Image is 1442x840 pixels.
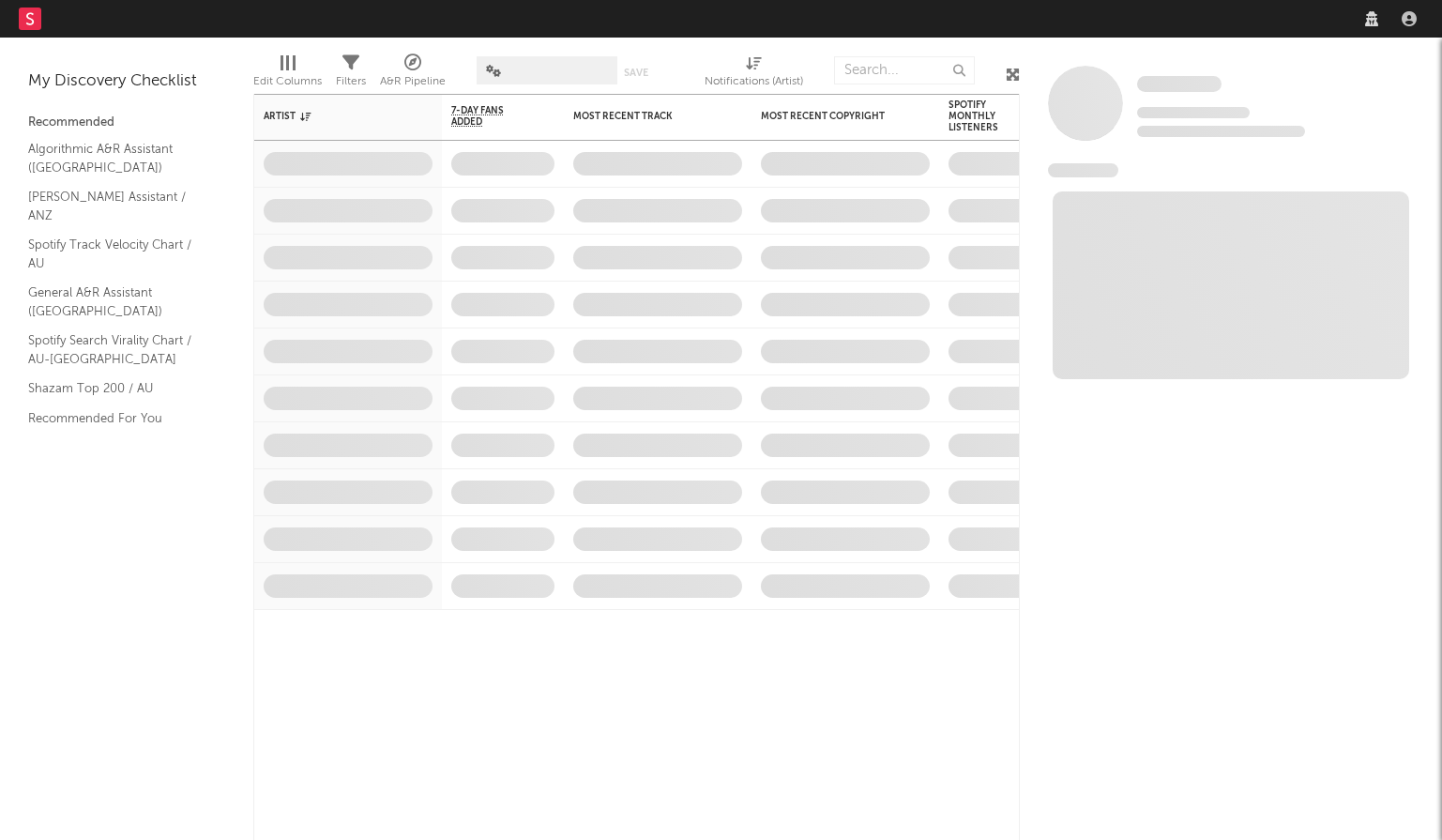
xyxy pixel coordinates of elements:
div: Recommended [28,112,225,134]
span: Tracking Since: [DATE] [1137,107,1250,118]
div: Notifications (Artist) [705,70,803,93]
a: Spotify Search Virality Chart / AU-[GEOGRAPHIC_DATA] [28,330,206,369]
a: General A&R Assistant ([GEOGRAPHIC_DATA]) [28,283,206,321]
div: Most Recent Copyright [761,111,902,122]
a: Recommended For You [28,408,206,429]
div: Artist [264,111,404,122]
div: A&R Pipeline [380,47,446,101]
div: Spotify Monthly Listeners [949,99,1014,133]
a: Some Artist [1137,75,1222,94]
a: Algorithmic A&R Assistant ([GEOGRAPHIC_DATA]) [28,139,206,177]
div: My Discovery Checklist [28,70,225,93]
div: Filters [336,47,366,101]
div: Filters [336,70,366,93]
span: News Feed [1048,163,1118,177]
span: Some Artist [1137,76,1222,92]
input: Search... [834,56,975,84]
a: Spotify Track Velocity Chart / AU [28,235,206,273]
div: Edit Columns [253,47,322,101]
div: Edit Columns [253,70,322,93]
a: [PERSON_NAME] Assistant / ANZ [28,187,206,225]
div: Notifications (Artist) [705,47,803,101]
div: Most Recent Track [573,111,714,122]
span: 7-Day Fans Added [451,105,526,128]
button: Save [624,68,648,78]
span: 0 fans last week [1137,126,1305,137]
a: Shazam Top 200 / AU [28,378,206,399]
div: A&R Pipeline [380,70,446,93]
